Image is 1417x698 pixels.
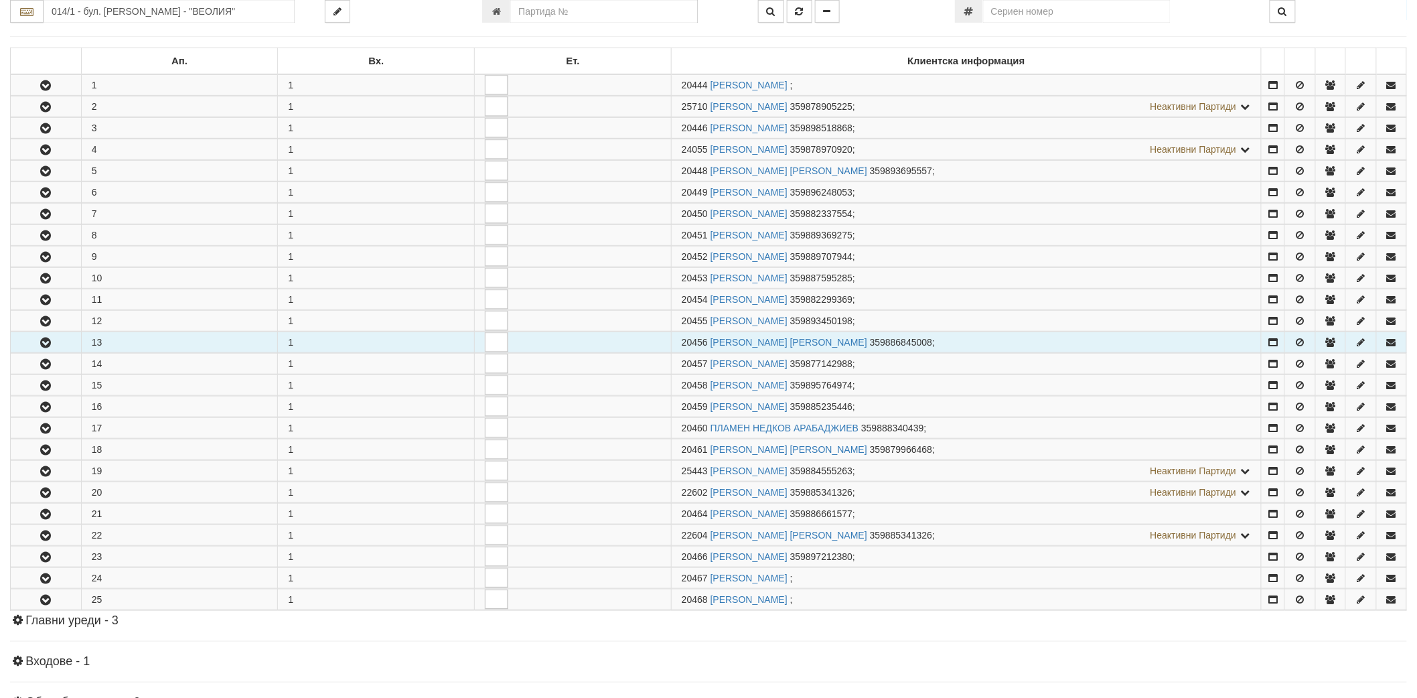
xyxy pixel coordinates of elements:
[278,139,475,160] td: 1
[711,337,867,348] a: [PERSON_NAME] [PERSON_NAME]
[81,139,278,160] td: 4
[567,56,580,66] b: Ет.
[671,48,1261,75] td: Клиентска информация: No sort applied, sorting is disabled
[682,101,708,112] span: Партида №
[11,48,82,75] td: : No sort applied, sorting is disabled
[81,247,278,267] td: 9
[682,573,708,583] span: Партида №
[711,594,788,605] a: [PERSON_NAME]
[870,165,932,176] span: 359893695557
[790,380,852,391] span: 359895764974
[682,251,708,262] span: Партида №
[790,144,852,155] span: 359878970920
[790,551,852,562] span: 359897212380
[671,439,1261,460] td: ;
[682,380,708,391] span: Партида №
[682,423,708,433] span: Партида №
[711,358,788,369] a: [PERSON_NAME]
[711,101,788,112] a: [PERSON_NAME]
[790,316,852,326] span: 359893450198
[790,101,852,112] span: 359878905225
[682,187,708,198] span: Партида №
[671,182,1261,203] td: ;
[671,589,1261,610] td: ;
[81,161,278,182] td: 5
[278,568,475,589] td: 1
[81,311,278,332] td: 12
[682,165,708,176] span: Партида №
[671,74,1261,96] td: ;
[278,268,475,289] td: 1
[671,268,1261,289] td: ;
[682,487,708,498] span: Партида №
[1346,48,1376,75] td: : No sort applied, sorting is disabled
[368,56,384,66] b: Вх.
[711,530,867,541] a: [PERSON_NAME] [PERSON_NAME]
[682,444,708,455] span: Партида №
[682,358,708,369] span: Партида №
[671,225,1261,246] td: ;
[278,74,475,96] td: 1
[81,74,278,96] td: 1
[278,289,475,310] td: 1
[171,56,188,66] b: Ап.
[682,208,708,219] span: Партида №
[711,573,788,583] a: [PERSON_NAME]
[790,466,852,476] span: 359884555263
[278,332,475,353] td: 1
[711,273,788,283] a: [PERSON_NAME]
[671,289,1261,310] td: ;
[907,56,1025,66] b: Клиентска информация
[671,397,1261,417] td: ;
[475,48,672,75] td: Ет.: No sort applied, sorting is disabled
[278,439,475,460] td: 1
[81,397,278,417] td: 16
[711,487,788,498] a: [PERSON_NAME]
[682,123,708,133] span: Партида №
[1150,101,1237,112] span: Неактивни Партиди
[682,466,708,476] span: Партида №
[682,337,708,348] span: Партида №
[711,144,788,155] a: [PERSON_NAME]
[711,165,867,176] a: [PERSON_NAME] [PERSON_NAME]
[790,273,852,283] span: 359887595285
[682,508,708,519] span: Партида №
[711,316,788,326] a: [PERSON_NAME]
[1150,144,1237,155] span: Неактивни Партиди
[1315,48,1345,75] td: : No sort applied, sorting is disabled
[278,182,475,203] td: 1
[81,504,278,525] td: 21
[711,80,788,90] a: [PERSON_NAME]
[278,204,475,224] td: 1
[711,294,788,305] a: [PERSON_NAME]
[81,568,278,589] td: 24
[671,504,1261,525] td: ;
[870,337,932,348] span: 359886845008
[790,294,852,305] span: 359882299369
[671,96,1261,117] td: ;
[790,251,852,262] span: 359889707944
[682,80,708,90] span: Партида №
[711,230,788,240] a: [PERSON_NAME]
[278,482,475,503] td: 1
[711,551,788,562] a: [PERSON_NAME]
[81,48,278,75] td: Ап.: No sort applied, sorting is disabled
[671,204,1261,224] td: ;
[671,418,1261,439] td: ;
[711,466,788,476] a: [PERSON_NAME]
[81,204,278,224] td: 7
[682,316,708,326] span: Партида №
[278,225,475,246] td: 1
[711,187,788,198] a: [PERSON_NAME]
[790,208,852,219] span: 359882337554
[861,423,923,433] span: 359888340439
[671,161,1261,182] td: ;
[81,225,278,246] td: 8
[10,614,1407,628] h4: Главни уреди - 3
[682,401,708,412] span: Партида №
[671,247,1261,267] td: ;
[711,508,788,519] a: [PERSON_NAME]
[278,397,475,417] td: 1
[671,332,1261,353] td: ;
[278,525,475,546] td: 1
